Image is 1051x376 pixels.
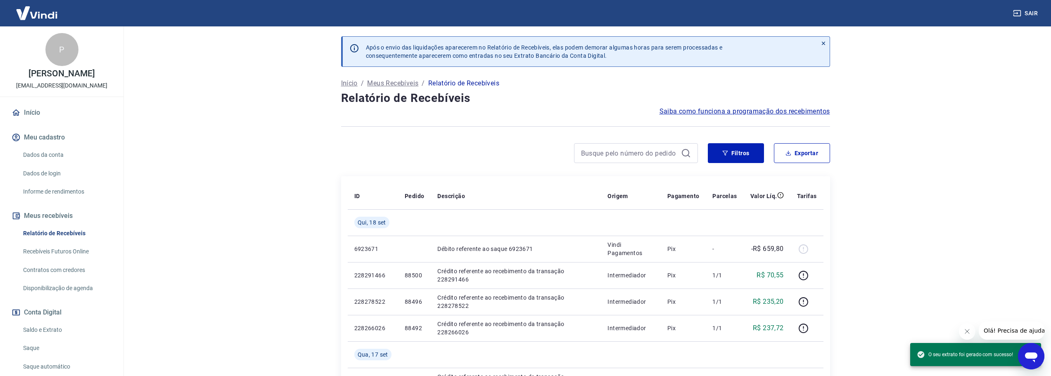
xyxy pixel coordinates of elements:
[20,280,114,297] a: Disponibilização de agenda
[437,320,594,336] p: Crédito referente ao recebimento da transação 228266026
[667,245,700,253] p: Pix
[660,106,830,116] a: Saiba como funciona a programação dos recebimentos
[1018,343,1044,369] iframe: Botão para abrir a janela de mensagens
[10,104,114,122] a: Início
[341,90,830,106] h4: Relatório de Recebíveis
[708,143,764,163] button: Filtros
[437,192,465,200] p: Descrição
[354,245,391,253] p: 6923671
[712,271,737,279] p: 1/1
[10,207,114,225] button: Meus recebíveis
[712,245,737,253] p: -
[581,147,678,159] input: Busque pelo número do pedido
[20,322,114,338] a: Saldo e Extrato
[354,298,391,306] p: 228278522
[428,78,499,88] p: Relatório de Recebíveis
[405,324,424,332] p: 88492
[341,78,358,88] a: Início
[405,298,424,306] p: 88496
[405,271,424,279] p: 88500
[437,245,594,253] p: Débito referente ao saque 6923671
[607,192,628,200] p: Origem
[28,69,95,78] p: [PERSON_NAME]
[753,297,784,307] p: R$ 235,20
[354,271,391,279] p: 228291466
[750,192,777,200] p: Valor Líq.
[437,293,594,310] p: Crédito referente ao recebimento da transação 228278522
[10,303,114,322] button: Conta Digital
[405,192,424,200] p: Pedido
[354,192,360,200] p: ID
[607,241,654,257] p: Vindi Pagamentos
[20,147,114,163] a: Dados da conta
[712,298,737,306] p: 1/1
[751,244,784,254] p: -R$ 659,80
[667,324,700,332] p: Pix
[979,322,1044,340] iframe: Mensagem da empresa
[667,271,700,279] p: Pix
[774,143,830,163] button: Exportar
[5,6,69,12] span: Olá! Precisa de ajuda?
[797,192,817,200] p: Tarifas
[367,78,418,88] a: Meus Recebíveis
[667,298,700,306] p: Pix
[20,358,114,375] a: Saque automático
[607,324,654,332] p: Intermediador
[422,78,425,88] p: /
[16,81,107,90] p: [EMAIL_ADDRESS][DOMAIN_NAME]
[712,324,737,332] p: 1/1
[667,192,700,200] p: Pagamento
[20,165,114,182] a: Dados de login
[757,270,783,280] p: R$ 70,55
[358,218,386,227] span: Qui, 18 set
[10,128,114,147] button: Meu cadastro
[20,243,114,260] a: Recebíveis Futuros Online
[358,350,388,359] span: Qua, 17 set
[959,323,975,340] iframe: Fechar mensagem
[20,262,114,279] a: Contratos com credores
[1011,6,1041,21] button: Sair
[20,340,114,357] a: Saque
[366,43,723,60] p: Após o envio das liquidações aparecerem no Relatório de Recebíveis, elas podem demorar algumas ho...
[45,33,78,66] div: P
[20,183,114,200] a: Informe de rendimentos
[607,298,654,306] p: Intermediador
[753,323,784,333] p: R$ 237,72
[20,225,114,242] a: Relatório de Recebíveis
[712,192,737,200] p: Parcelas
[354,324,391,332] p: 228266026
[437,267,594,284] p: Crédito referente ao recebimento da transação 228291466
[10,0,64,26] img: Vindi
[917,350,1013,359] span: O seu extrato foi gerado com sucesso!
[361,78,364,88] p: /
[607,271,654,279] p: Intermediador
